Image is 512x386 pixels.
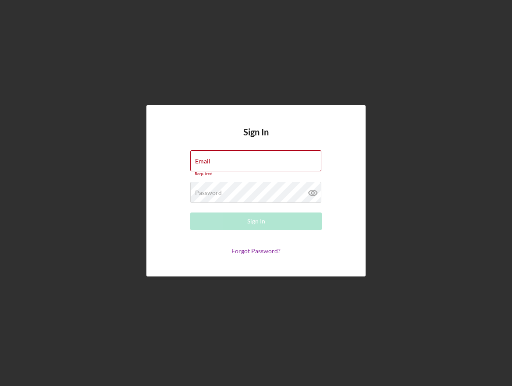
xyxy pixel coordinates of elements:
[195,189,222,196] label: Password
[190,212,322,230] button: Sign In
[190,171,322,177] div: Required
[243,127,269,150] h4: Sign In
[195,158,210,165] label: Email
[231,247,281,255] a: Forgot Password?
[247,212,265,230] div: Sign In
